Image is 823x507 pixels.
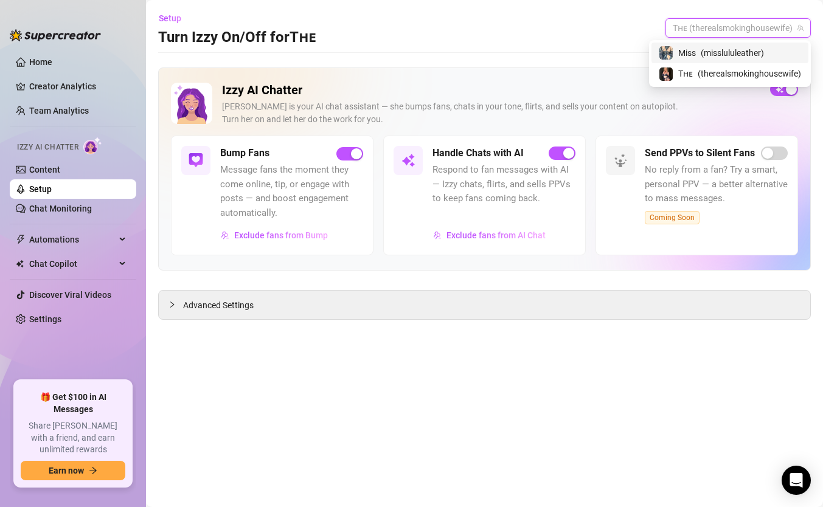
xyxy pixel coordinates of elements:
[29,254,116,274] span: Chat Copilot
[158,9,191,28] button: Setup
[220,146,269,160] h5: Bump Fans
[678,67,693,80] span: Tʜᴇ
[673,19,804,37] span: Tʜᴇ (therealsmokinghousewife)
[222,100,760,126] div: [PERSON_NAME] is your AI chat assistant — she bumps fans, chats in your tone, flirts, and sells y...
[222,83,760,98] h2: Izzy AI Chatter
[659,67,673,81] img: Tʜᴇ
[10,29,101,41] img: logo-BBDzfeDw.svg
[29,77,127,96] a: Creator Analytics
[158,28,316,47] h3: Turn Izzy On/Off for Tʜᴇ
[401,153,415,168] img: svg%3e
[613,153,628,168] img: svg%3e
[698,67,801,80] span: ( therealsmokinghousewife )
[433,231,442,240] img: svg%3e
[29,204,92,213] a: Chat Monitoring
[446,230,546,240] span: Exclude fans from AI Chat
[234,230,328,240] span: Exclude fans from Bump
[797,24,804,32] span: team
[16,235,26,244] span: thunderbolt
[29,290,111,300] a: Discover Viral Videos
[189,153,203,168] img: svg%3e
[701,46,764,60] span: ( misslululeather )
[183,298,254,312] span: Advanced Settings
[659,46,673,60] img: Miss
[29,314,61,324] a: Settings
[16,260,24,268] img: Chat Copilot
[49,466,84,475] span: Earn now
[83,137,102,154] img: AI Chatter
[168,301,176,308] span: collapsed
[220,226,328,245] button: Exclude fans from Bump
[221,231,229,240] img: svg%3e
[89,466,97,475] span: arrow-right
[645,163,788,206] span: No reply from a fan? Try a smart, personal PPV — a better alternative to mass messages.
[432,146,524,160] h5: Handle Chats with AI
[432,163,575,206] span: Respond to fan messages with AI — Izzy chats, flirts, and sells PPVs to keep fans coming back.
[159,13,181,23] span: Setup
[432,226,546,245] button: Exclude fans from AI Chat
[678,46,696,60] span: Miss
[782,466,811,495] div: Open Intercom Messenger
[21,461,125,480] button: Earn nowarrow-right
[29,165,60,174] a: Content
[168,298,183,311] div: collapsed
[21,420,125,456] span: Share [PERSON_NAME] with a friend, and earn unlimited rewards
[645,146,755,160] h5: Send PPVs to Silent Fans
[21,391,125,415] span: 🎁 Get $100 in AI Messages
[29,57,52,67] a: Home
[220,163,363,220] span: Message fans the moment they come online, tip, or engage with posts — and boost engagement automa...
[17,142,78,153] span: Izzy AI Chatter
[29,230,116,249] span: Automations
[29,184,52,194] a: Setup
[171,83,212,124] img: Izzy AI Chatter
[645,211,700,224] span: Coming Soon
[29,106,89,116] a: Team Analytics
